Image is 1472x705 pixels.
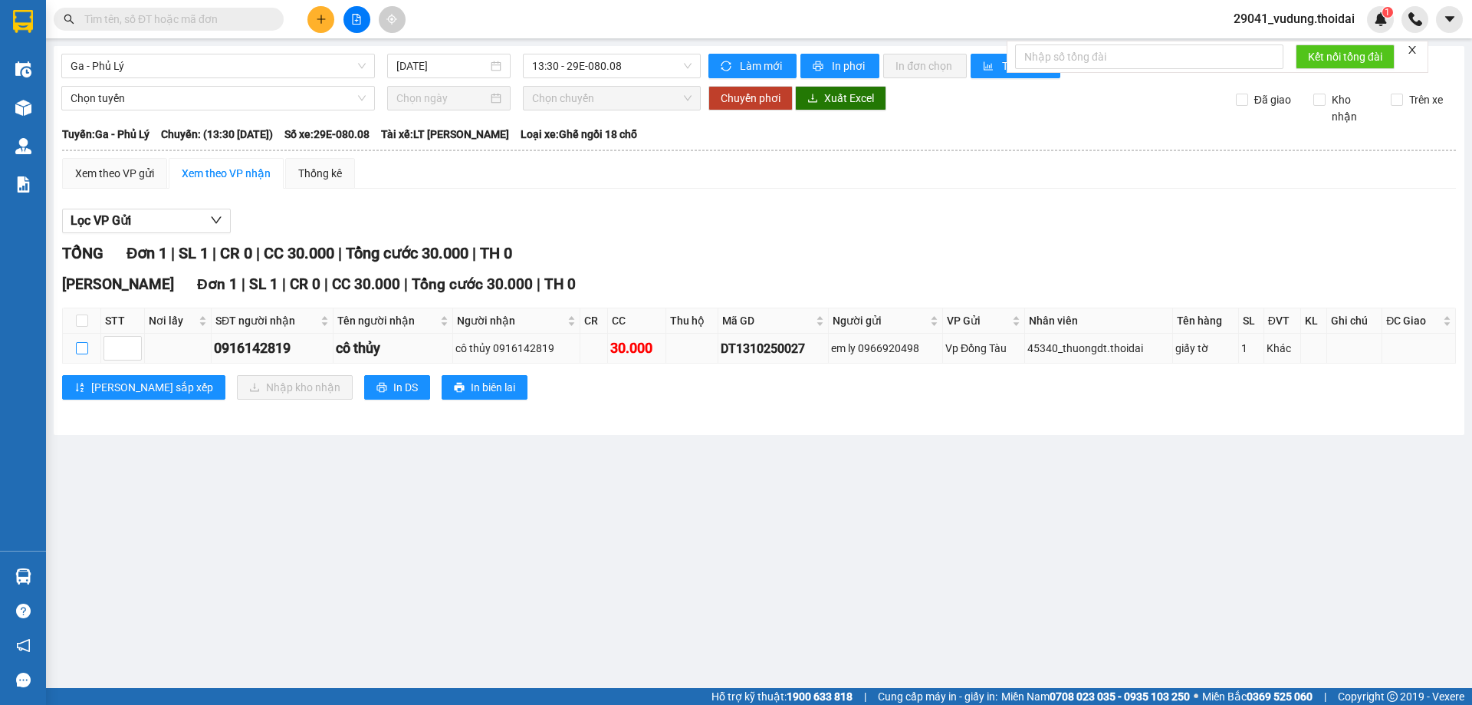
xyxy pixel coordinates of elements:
[16,673,31,687] span: message
[376,382,387,394] span: printer
[807,93,818,105] span: download
[62,209,231,233] button: Lọc VP Gửi
[337,312,437,329] span: Tên người nhận
[610,338,663,359] div: 30.000
[71,54,366,77] span: Ga - Phủ Lý
[608,308,666,334] th: CC
[1407,44,1418,55] span: close
[282,275,286,293] span: |
[264,244,334,262] span: CC 30.000
[182,165,271,182] div: Xem theo VP nhận
[15,568,31,585] img: warehouse-icon
[1301,308,1327,334] th: KL
[284,126,370,143] span: Số xe: 29E-080.08
[971,54,1060,78] button: bar-chartThống kê
[161,126,273,143] span: Chuyến: (13:30 [DATE])
[1194,693,1198,700] span: ⚪️
[943,334,1025,364] td: Vp Đồng Tàu
[316,14,327,25] span: plus
[62,244,103,262] span: TỔNG
[332,275,400,293] span: CC 30.000
[364,375,430,400] button: printerIn DS
[1308,48,1382,65] span: Kết nối tổng đài
[242,275,245,293] span: |
[983,61,996,73] span: bar-chart
[472,244,476,262] span: |
[1403,91,1449,108] span: Trên xe
[824,90,874,107] span: Xuất Excel
[1374,12,1388,26] img: icon-new-feature
[1239,308,1264,334] th: SL
[324,275,328,293] span: |
[471,379,515,396] span: In biên lai
[1015,44,1283,69] input: Nhập số tổng đài
[480,244,512,262] span: TH 0
[1387,691,1398,702] span: copyright
[15,100,31,116] img: warehouse-icon
[13,10,33,33] img: logo-vxr
[1202,688,1313,705] span: Miền Bắc
[1326,91,1379,125] span: Kho nhận
[71,211,131,230] span: Lọc VP Gửi
[537,275,540,293] span: |
[249,275,278,293] span: SL 1
[1241,340,1261,357] div: 1
[947,312,1009,329] span: VP Gửi
[404,275,408,293] span: |
[396,58,488,74] input: 13/10/2025
[8,54,18,133] img: logo
[718,334,828,364] td: DT1310250027
[1025,308,1173,334] th: Nhân viên
[1324,688,1326,705] span: |
[101,308,145,334] th: STT
[722,312,812,329] span: Mã GD
[532,54,692,77] span: 13:30 - 29E-080.08
[71,87,366,110] span: Chọn tuyến
[15,176,31,193] img: solution-icon
[1443,12,1457,26] span: caret-down
[580,308,608,334] th: CR
[1327,308,1382,334] th: Ghi chú
[74,382,85,394] span: sort-ascending
[15,61,31,77] img: warehouse-icon
[1436,6,1463,33] button: caret-down
[393,379,418,396] span: In DS
[396,90,488,107] input: Chọn ngày
[454,382,465,394] span: printer
[84,11,265,28] input: Tìm tên, số ĐT hoặc mã đơn
[16,604,31,618] span: question-circle
[62,275,174,293] span: [PERSON_NAME]
[1382,7,1393,18] sup: 1
[338,244,342,262] span: |
[1408,12,1422,26] img: phone-icon
[220,244,252,262] span: CR 0
[212,244,216,262] span: |
[795,86,886,110] button: downloadXuất Excel
[883,54,967,78] button: In đơn chọn
[351,14,362,25] span: file-add
[833,312,927,329] span: Người gửi
[711,688,853,705] span: Hỗ trợ kỹ thuật:
[800,54,879,78] button: printerIn phơi
[91,379,213,396] span: [PERSON_NAME] sắp xếp
[127,244,167,262] span: Đơn 1
[864,688,866,705] span: |
[1248,91,1297,108] span: Đã giao
[379,6,406,33] button: aim
[149,312,195,329] span: Nơi lấy
[336,338,450,359] div: cô thủy
[1267,340,1298,357] div: Khác
[457,312,565,329] span: Người nhận
[1296,44,1395,69] button: Kết nối tổng đài
[62,128,149,140] b: Tuyến: Ga - Phủ Lý
[787,690,853,703] strong: 1900 633 818
[831,340,940,357] div: em ly 0966920498
[1221,9,1367,28] span: 29041_vudung.thoidai
[832,58,867,74] span: In phơi
[721,61,734,73] span: sync
[1386,312,1440,329] span: ĐC Giao
[24,66,156,120] span: Chuyển phát nhanh: [GEOGRAPHIC_DATA] - [GEOGRAPHIC_DATA]
[214,338,330,359] div: 0916142819
[1247,690,1313,703] strong: 0369 525 060
[179,244,209,262] span: SL 1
